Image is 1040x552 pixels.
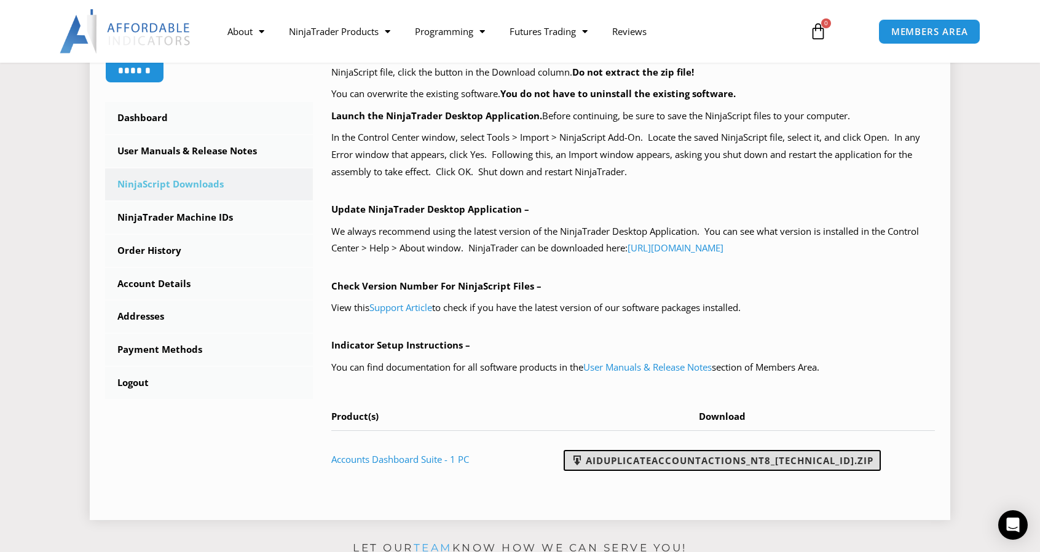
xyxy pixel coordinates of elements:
[277,17,403,45] a: NinjaTrader Products
[331,339,470,351] b: Indicator Setup Instructions –
[105,235,313,267] a: Order History
[105,334,313,366] a: Payment Methods
[331,453,469,465] a: Accounts Dashboard Suite - 1 PC
[878,19,981,44] a: MEMBERS AREA
[821,18,831,28] span: 0
[369,301,432,313] a: Support Article
[215,17,277,45] a: About
[600,17,659,45] a: Reviews
[583,361,712,373] a: User Manuals & Release Notes
[403,17,497,45] a: Programming
[105,102,313,399] nav: Account pages
[572,66,694,78] b: Do not extract the zip file!
[331,85,936,103] p: You can overwrite the existing software.
[215,17,795,45] nav: Menu
[331,129,936,181] p: In the Control Center window, select Tools > Import > NinjaScript Add-On. Locate the saved NinjaS...
[331,109,542,122] b: Launch the NinjaTrader Desktop Application.
[105,135,313,167] a: User Manuals & Release Notes
[891,27,968,36] span: MEMBERS AREA
[331,280,542,292] b: Check Version Number For NinjaScript Files –
[331,410,379,422] span: Product(s)
[628,242,723,254] a: [URL][DOMAIN_NAME]
[497,17,600,45] a: Futures Trading
[105,367,313,399] a: Logout
[500,87,736,100] b: You do not have to uninstall the existing software.
[699,410,746,422] span: Download
[564,450,881,471] a: AIDuplicateAccountActions_NT8_[TECHNICAL_ID].zip
[331,203,529,215] b: Update NinjaTrader Desktop Application –
[331,108,936,125] p: Before continuing, be sure to save the NinjaScript files to your computer.
[105,102,313,134] a: Dashboard
[60,9,192,53] img: LogoAI | Affordable Indicators – NinjaTrader
[998,510,1028,540] div: Open Intercom Messenger
[331,359,936,376] p: You can find documentation for all software products in the section of Members Area.
[105,268,313,300] a: Account Details
[331,223,936,258] p: We always recommend using the latest version of the NinjaTrader Desktop Application. You can see ...
[105,202,313,234] a: NinjaTrader Machine IDs
[331,47,936,81] p: Your purchased products with available NinjaScript downloads are listed in the table below, at th...
[105,301,313,333] a: Addresses
[105,168,313,200] a: NinjaScript Downloads
[791,14,845,49] a: 0
[331,299,936,317] p: View this to check if you have the latest version of our software packages installed.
